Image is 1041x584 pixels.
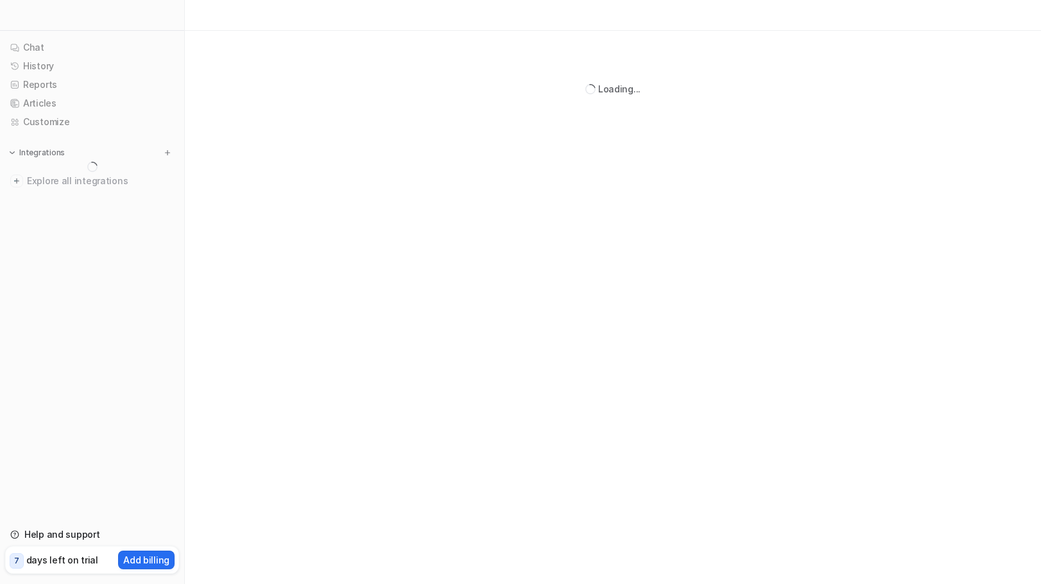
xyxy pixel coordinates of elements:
a: Customize [5,113,179,131]
p: days left on trial [26,553,98,567]
a: Explore all integrations [5,172,179,190]
a: Chat [5,39,179,56]
button: Add billing [118,551,175,569]
button: Integrations [5,146,69,159]
a: Articles [5,94,179,112]
img: explore all integrations [10,175,23,187]
a: History [5,57,179,75]
a: Help and support [5,526,179,544]
div: Loading... [598,82,641,96]
img: expand menu [8,148,17,157]
p: Integrations [19,148,65,158]
p: 7 [14,555,19,567]
img: menu_add.svg [163,148,172,157]
span: Explore all integrations [27,171,174,191]
p: Add billing [123,553,169,567]
a: Reports [5,76,179,94]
